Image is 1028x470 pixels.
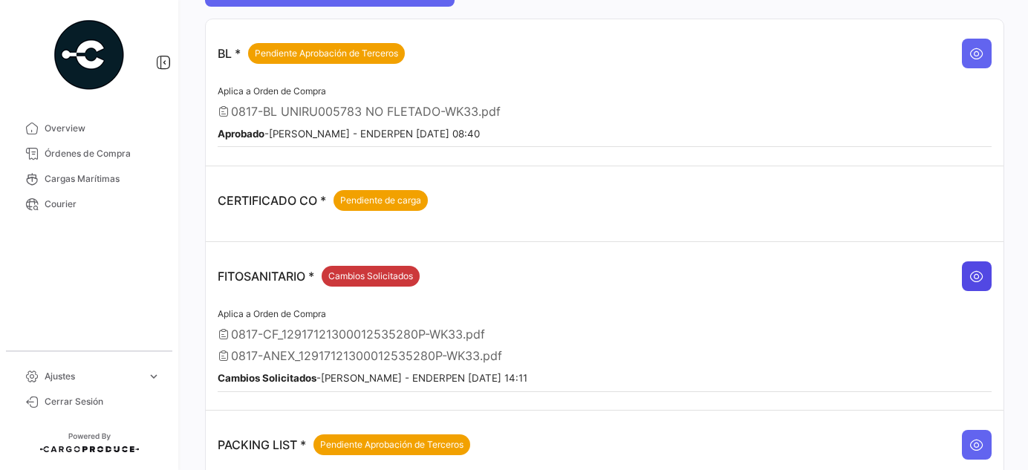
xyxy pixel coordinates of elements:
[218,128,264,140] b: Aprobado
[218,372,316,384] b: Cambios Solicitados
[45,370,141,383] span: Ajustes
[52,18,126,92] img: powered-by.png
[12,166,166,192] a: Cargas Marítimas
[328,270,413,283] span: Cambios Solicitados
[218,85,326,97] span: Aplica a Orden de Compra
[45,198,160,211] span: Courier
[45,395,160,408] span: Cerrar Sesión
[231,348,502,363] span: 0817-ANEX_12917121300012535280P-WK33.pdf
[12,116,166,141] a: Overview
[231,104,501,119] span: 0817-BL UNIRU005783 NO FLETADO-WK33.pdf
[45,172,160,186] span: Cargas Marítimas
[340,194,421,207] span: Pendiente de carga
[45,147,160,160] span: Órdenes de Compra
[218,372,527,384] small: - [PERSON_NAME] - ENDERPEN [DATE] 14:11
[218,434,470,455] p: PACKING LIST *
[218,190,428,211] p: CERTIFICADO CO *
[12,192,166,217] a: Courier
[218,128,480,140] small: - [PERSON_NAME] - ENDERPEN [DATE] 08:40
[320,438,463,451] span: Pendiente Aprobación de Terceros
[12,141,166,166] a: Órdenes de Compra
[147,370,160,383] span: expand_more
[231,327,485,342] span: 0817-CF_12917121300012535280P-WK33.pdf
[255,47,398,60] span: Pendiente Aprobación de Terceros
[218,266,420,287] p: FITOSANITARIO *
[45,122,160,135] span: Overview
[218,308,326,319] span: Aplica a Orden de Compra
